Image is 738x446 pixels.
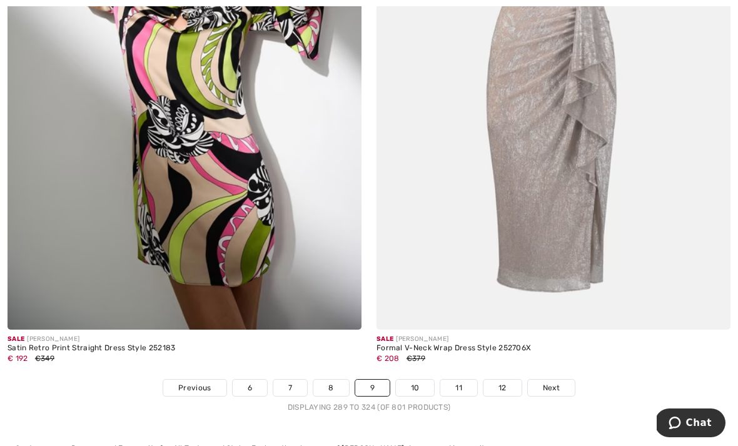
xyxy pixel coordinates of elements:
[543,382,560,393] span: Next
[483,380,522,396] a: 12
[313,380,348,396] a: 8
[178,382,211,393] span: Previous
[355,380,390,396] a: 9
[377,335,730,344] div: [PERSON_NAME]
[657,408,725,440] iframe: Opens a widget where you can chat to one of our agents
[377,344,730,353] div: Formal V-Neck Wrap Dress Style 252706X
[273,380,307,396] a: 7
[396,380,435,396] a: 10
[407,354,425,363] span: €379
[8,335,361,344] div: [PERSON_NAME]
[8,344,361,353] div: Satin Retro Print Straight Dress Style 252183
[35,354,54,363] span: €349
[8,335,24,343] span: Sale
[377,335,393,343] span: Sale
[528,380,575,396] a: Next
[163,380,226,396] a: Previous
[8,354,28,363] span: € 192
[377,354,400,363] span: € 208
[233,380,267,396] a: 6
[440,380,477,396] a: 11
